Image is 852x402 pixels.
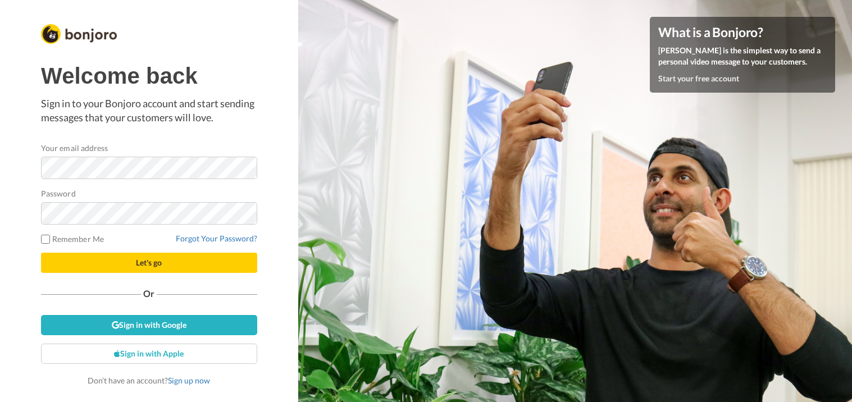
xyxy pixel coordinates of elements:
span: Don’t have an account? [88,376,210,385]
p: [PERSON_NAME] is the simplest way to send a personal video message to your customers. [658,45,827,67]
label: Remember Me [41,233,104,245]
span: Let's go [136,258,162,267]
label: Your email address [41,142,108,154]
label: Password [41,188,76,199]
p: Sign in to your Bonjoro account and start sending messages that your customers will love. [41,97,257,125]
a: Forgot Your Password? [176,234,257,243]
h1: Welcome back [41,63,257,88]
span: Or [141,290,157,298]
button: Let's go [41,253,257,273]
a: Sign up now [168,376,210,385]
a: Sign in with Apple [41,344,257,364]
a: Start your free account [658,74,739,83]
a: Sign in with Google [41,315,257,335]
input: Remember Me [41,235,50,244]
h4: What is a Bonjoro? [658,25,827,39]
